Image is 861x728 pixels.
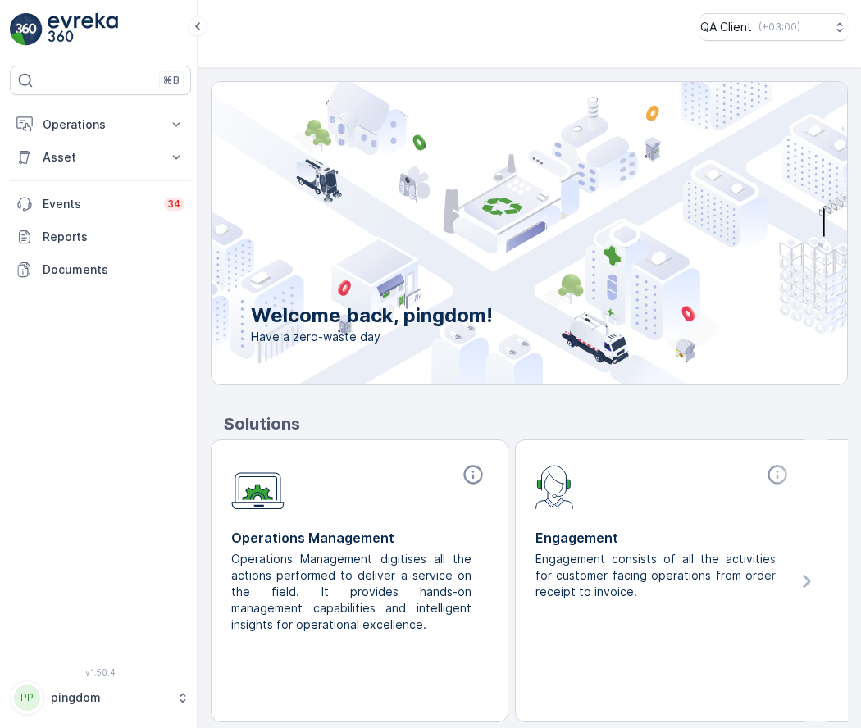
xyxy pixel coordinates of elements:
p: Solutions [224,412,848,436]
span: Have a zero-waste day [251,329,493,345]
a: Documents [10,253,191,286]
p: Documents [43,262,184,278]
p: Operations Management [231,528,488,548]
button: Operations [10,108,191,141]
button: PPpingdom [10,680,191,715]
button: Asset [10,141,191,174]
img: module-icon [535,463,574,509]
p: ⌘B [163,74,180,87]
p: 34 [167,198,181,211]
button: QA Client(+03:00) [700,13,848,41]
p: Welcome back, pingdom! [251,303,493,329]
p: Operations Management digitises all the actions performed to deliver a service on the field. It p... [231,551,475,633]
p: QA Client [700,19,752,35]
a: Events34 [10,188,191,221]
p: Engagement consists of all the activities for customer facing operations from order receipt to in... [535,551,779,600]
img: module-icon [231,463,285,510]
p: Reports [43,229,184,245]
a: Reports [10,221,191,253]
img: logo [10,13,43,46]
p: Asset [43,149,158,166]
p: Events [43,196,154,212]
div: PP [14,685,40,711]
p: pingdom [51,689,168,706]
p: Engagement [535,528,792,548]
img: city illustration [138,82,847,384]
img: logo_light-DOdMpM7g.png [48,13,118,46]
p: ( +03:00 ) [758,20,800,34]
span: v 1.50.4 [10,667,191,677]
p: Operations [43,116,158,133]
